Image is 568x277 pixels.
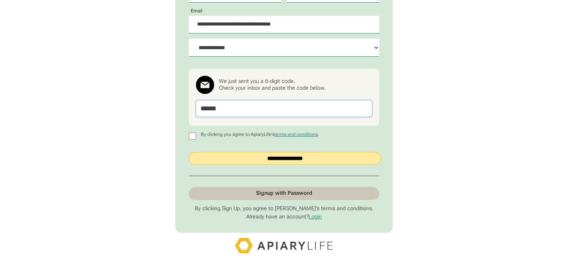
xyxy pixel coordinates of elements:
a: terms and conditions [274,132,318,137]
a: Login [309,214,322,220]
a: Signup with Password [189,187,379,200]
label: Email [189,9,205,14]
p: By clicking Sign Up, you agree to [PERSON_NAME]’s terms and conditions. [189,205,379,212]
div: We just sent you a 6-digit code. Check your inbox and paste the code below. [219,78,325,92]
p: By clicking you agree to ApiaryLife's . [199,132,321,137]
p: Already have an account? [189,214,379,220]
